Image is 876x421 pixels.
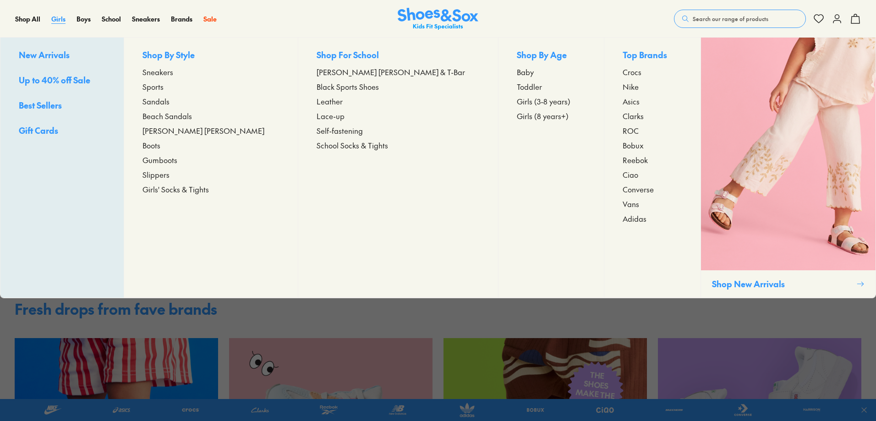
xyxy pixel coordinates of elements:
[142,49,279,63] p: Shop By Style
[142,96,279,107] a: Sandals
[623,184,682,195] a: Converse
[317,81,379,92] span: Black Sports Shoes
[317,49,480,63] p: Shop For School
[398,8,478,30] a: Shoes & Sox
[51,14,66,24] a: Girls
[203,14,217,24] a: Sale
[517,49,586,63] p: Shop By Age
[142,154,279,165] a: Gumboots
[142,110,192,121] span: Beach Sandals
[623,213,646,224] span: Adidas
[517,81,586,92] a: Toddler
[623,66,682,77] a: Crocs
[15,14,40,23] span: Shop All
[623,110,644,121] span: Clarks
[142,140,160,151] span: Boots
[623,154,648,165] span: Reebok
[712,278,853,290] p: Shop New Arrivals
[623,198,639,209] span: Vans
[623,140,644,151] span: Bobux
[51,14,66,23] span: Girls
[142,66,279,77] a: Sneakers
[142,140,279,151] a: Boots
[171,14,192,24] a: Brands
[517,66,586,77] a: Baby
[317,125,363,136] span: Self-fastening
[102,14,121,23] span: School
[19,99,62,111] span: Best Sellers
[517,96,586,107] a: Girls (3-8 years)
[674,10,806,28] button: Search our range of products
[574,369,617,410] span: THE SHOES MAKE THE OUT-FIT!
[623,125,682,136] a: ROC
[317,96,480,107] a: Leather
[102,14,121,24] a: School
[203,14,217,23] span: Sale
[317,125,480,136] a: Self-fastening
[317,66,480,77] a: [PERSON_NAME] [PERSON_NAME] & T-Bar
[317,110,345,121] span: Lace-up
[142,169,279,180] a: Slippers
[517,66,534,77] span: Baby
[317,66,465,77] span: [PERSON_NAME] [PERSON_NAME] & T-Bar
[171,14,192,23] span: Brands
[623,169,682,180] a: Ciao
[701,38,876,298] a: Shop New Arrivals
[19,124,105,138] a: Gift Cards
[623,213,682,224] a: Adidas
[317,81,480,92] a: Black Sports Shoes
[623,96,682,107] a: Asics
[623,169,638,180] span: Ciao
[77,14,91,23] span: Boys
[623,154,682,165] a: Reebok
[623,110,682,121] a: Clarks
[517,110,569,121] span: Girls (8 years+)
[142,169,170,180] span: Slippers
[623,81,639,92] span: Nike
[623,49,682,63] p: Top Brands
[142,125,279,136] a: [PERSON_NAME] [PERSON_NAME]
[623,96,640,107] span: Asics
[693,15,768,23] span: Search our range of products
[623,184,654,195] span: Converse
[623,140,682,151] a: Bobux
[19,74,90,86] span: Up to 40% off Sale
[142,81,279,92] a: Sports
[623,198,682,209] a: Vans
[517,81,542,92] span: Toddler
[317,140,388,151] span: School Socks & Tights
[142,110,279,121] a: Beach Sandals
[623,125,639,136] span: ROC
[15,14,40,24] a: Shop All
[142,154,177,165] span: Gumboots
[132,14,160,24] a: Sneakers
[132,14,160,23] span: Sneakers
[19,74,105,88] a: Up to 40% off Sale
[19,49,105,63] a: New Arrivals
[517,110,586,121] a: Girls (8 years+)
[19,99,105,113] a: Best Sellers
[142,125,264,136] span: [PERSON_NAME] [PERSON_NAME]
[19,49,70,60] span: New Arrivals
[19,125,58,136] span: Gift Cards
[142,184,279,195] a: Girls' Socks & Tights
[623,66,641,77] span: Crocs
[317,110,480,121] a: Lace-up
[623,81,682,92] a: Nike
[142,184,209,195] span: Girls' Socks & Tights
[77,14,91,24] a: Boys
[142,96,170,107] span: Sandals
[398,8,478,30] img: SNS_Logo_Responsive.svg
[142,66,173,77] span: Sneakers
[142,81,164,92] span: Sports
[317,96,343,107] span: Leather
[317,140,480,151] a: School Socks & Tights
[701,38,876,270] img: SNS_WEBASSETS_CollectionHero_Shop_Girls_1280x1600_1.png
[517,96,570,107] span: Girls (3-8 years)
